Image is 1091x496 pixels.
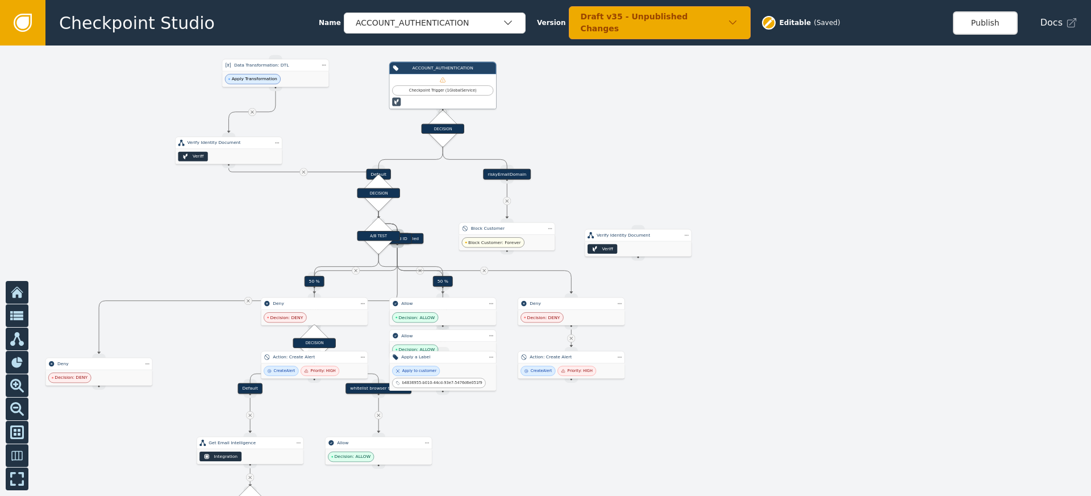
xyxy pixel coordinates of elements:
[401,333,484,339] div: Allow
[273,354,356,360] div: Action: Create Alert
[238,383,263,394] div: Default
[344,13,526,34] button: ACCOUNT_AUTHENTICATION
[953,11,1018,35] button: Publish
[401,354,484,360] div: Apply a Label
[274,368,295,374] div: Create Alert
[402,65,484,71] div: ACCOUNT_AUTHENTICATION
[602,246,613,252] div: Veriff
[395,88,490,93] div: Checkpoint Trigger ( 1 Global Service )
[187,139,270,146] div: Verify Identity Document
[345,383,411,394] div: whitelist browser test user
[401,300,484,307] div: Allow
[483,169,531,180] div: riskyEmailDomain
[337,440,420,446] div: Allow
[193,153,204,159] div: Veriff
[293,338,335,348] div: DECISION
[59,10,215,36] span: Checkpoint Studio
[399,315,435,321] span: Decision: ALLOW
[357,231,400,241] div: A/B TEST
[597,232,680,238] div: Verify Identity Document
[402,380,482,386] div: b4836955-b010-44cd-93e7-5476d6e051f9
[234,62,317,68] div: Data Transformation: DTL
[530,300,613,307] div: Deny
[399,346,435,353] span: Decision: ALLOW
[382,233,411,244] div: Invalid ID
[357,188,400,197] div: DECISION
[319,18,341,28] span: Name
[569,6,751,39] button: Draft v35 - Unpublished Changes
[531,368,552,374] div: Create Alert
[273,300,356,307] div: Deny
[311,368,336,374] div: Priority: HIGH
[270,315,303,321] span: Decision: DENY
[402,368,436,374] div: Apply to customer
[581,11,728,35] div: Draft v35 - Unpublished Changes
[780,18,811,28] span: Editable
[334,453,370,460] span: Decision: ALLOW
[568,368,593,374] div: Priority: HIGH
[422,123,464,133] div: DECISION
[537,18,566,28] span: Version
[356,17,502,29] div: ACCOUNT_AUTHENTICATION
[209,440,292,446] div: Get Email Intelligence
[1040,16,1063,30] span: Docs
[366,169,391,180] div: Default
[1040,16,1077,30] a: Docs
[305,276,324,287] div: 50 %
[57,361,140,367] div: Deny
[468,239,521,246] span: Block Customer: Forever
[530,354,613,360] div: Action: Create Alert
[55,374,88,381] span: Decision: DENY
[214,453,238,460] div: Integration
[433,276,453,287] div: 50 %
[471,225,543,232] div: Block Customer
[527,315,560,321] span: Decision: DENY
[814,18,840,28] div: ( Saved )
[232,76,277,82] span: Apply Transformation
